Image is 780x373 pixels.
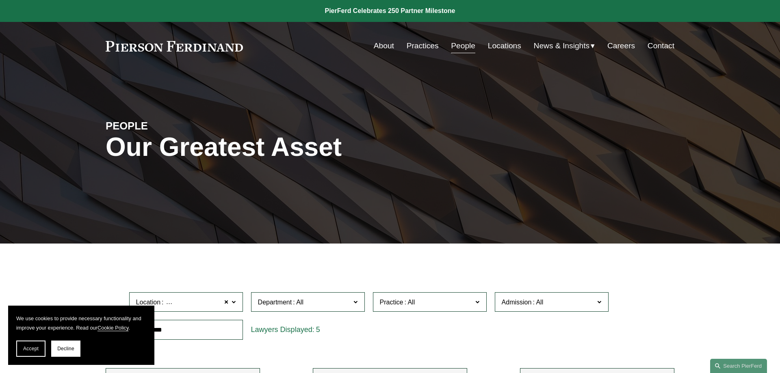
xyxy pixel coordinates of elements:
[16,314,146,332] p: We use cookies to provide necessary functionality and improve your experience. Read our .
[136,299,161,306] span: Location
[451,38,475,54] a: People
[534,38,595,54] a: folder dropdown
[710,359,767,373] a: Search this site
[106,132,485,162] h1: Our Greatest Asset
[16,341,45,357] button: Accept
[258,299,292,306] span: Department
[106,119,248,132] h4: PEOPLE
[534,39,590,53] span: News & Insights
[97,325,129,331] a: Cookie Policy
[380,299,403,306] span: Practice
[648,38,674,54] a: Contact
[316,326,320,334] span: 5
[607,38,635,54] a: Careers
[8,306,154,365] section: Cookie banner
[165,297,233,308] span: [GEOGRAPHIC_DATA]
[488,38,521,54] a: Locations
[407,38,439,54] a: Practices
[23,346,39,351] span: Accept
[502,299,532,306] span: Admission
[57,346,74,351] span: Decline
[51,341,80,357] button: Decline
[374,38,394,54] a: About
